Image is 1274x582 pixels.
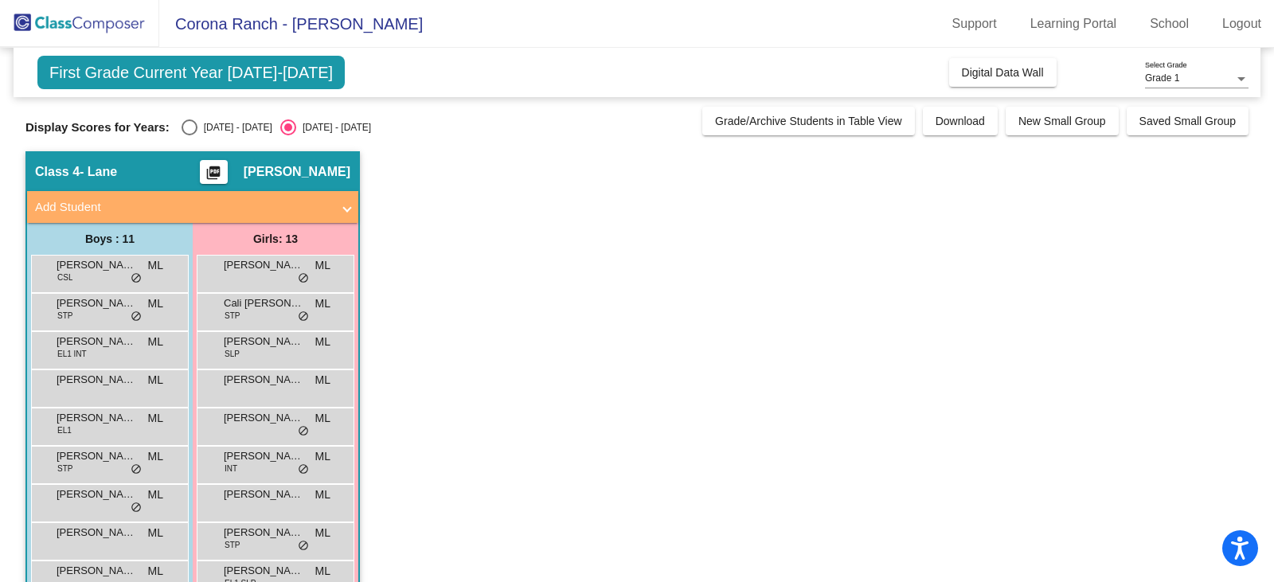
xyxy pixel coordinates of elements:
span: ML [315,525,330,541]
span: [PERSON_NAME] [224,334,303,350]
a: Support [940,11,1010,37]
span: CSL [57,271,72,283]
span: ML [315,372,330,389]
span: [PERSON_NAME] [57,372,136,388]
span: do_not_disturb_alt [298,311,309,323]
span: Download [936,115,985,127]
span: [PERSON_NAME] [224,563,303,579]
span: [PERSON_NAME] [224,410,303,426]
span: [PERSON_NAME] [57,295,136,311]
button: New Small Group [1006,107,1119,135]
span: [PERSON_NAME] [224,257,303,273]
span: ML [148,525,163,541]
span: do_not_disturb_alt [131,311,142,323]
mat-expansion-panel-header: Add Student [27,191,358,223]
span: do_not_disturb_alt [298,425,309,438]
mat-radio-group: Select an option [182,119,371,135]
span: do_not_disturb_alt [131,502,142,514]
button: Saved Small Group [1127,107,1249,135]
span: do_not_disturb_alt [298,463,309,476]
span: ML [148,257,163,274]
span: Corona Ranch - [PERSON_NAME] [159,11,423,37]
div: [DATE] - [DATE] [197,120,272,135]
span: - Lane [80,164,117,180]
span: [PERSON_NAME] [57,257,136,273]
button: Download [923,107,998,135]
div: [DATE] - [DATE] [296,120,371,135]
button: Print Students Details [200,160,228,184]
span: [PERSON_NAME] [224,448,303,464]
span: do_not_disturb_alt [298,540,309,553]
span: [PERSON_NAME] [57,410,136,426]
a: Logout [1210,11,1274,37]
span: Cali [PERSON_NAME] [224,295,303,311]
span: INT [225,463,237,475]
span: Display Scores for Years: [25,120,170,135]
span: ML [315,334,330,350]
span: Digital Data Wall [962,66,1044,79]
span: ML [148,295,163,312]
span: ML [148,486,163,503]
span: [PERSON_NAME] [224,372,303,388]
span: ML [148,372,163,389]
span: EL1 INT [57,348,87,360]
span: ML [315,448,330,465]
span: STP [57,310,72,322]
span: do_not_disturb_alt [298,272,309,285]
span: ML [315,563,330,580]
mat-panel-title: Add Student [35,198,331,217]
span: STP [57,463,72,475]
span: Grade/Archive Students in Table View [715,115,902,127]
span: ML [315,295,330,312]
div: Girls: 13 [193,223,358,255]
span: ML [148,448,163,465]
span: STP [225,539,240,551]
span: First Grade Current Year [DATE]-[DATE] [37,56,345,89]
mat-icon: picture_as_pdf [204,165,223,187]
span: EL1 [57,424,72,436]
span: do_not_disturb_alt [131,272,142,285]
span: [PERSON_NAME] [PERSON_NAME] [57,334,136,350]
span: [PERSON_NAME] [224,525,303,541]
span: SLP [225,348,240,360]
span: [PERSON_NAME] [57,448,136,464]
a: School [1137,11,1202,37]
span: Saved Small Group [1139,115,1236,127]
span: Class 4 [35,164,80,180]
div: Boys : 11 [27,223,193,255]
span: [PERSON_NAME] [57,563,136,579]
span: Grade 1 [1145,72,1179,84]
span: [PERSON_NAME] [244,164,350,180]
span: do_not_disturb_alt [131,463,142,476]
span: [PERSON_NAME] [224,486,303,502]
span: ML [315,257,330,274]
button: Digital Data Wall [949,58,1057,87]
span: ML [315,486,330,503]
span: STP [225,310,240,322]
span: [PERSON_NAME] [57,525,136,541]
span: [PERSON_NAME] [57,486,136,502]
span: ML [148,410,163,427]
span: New Small Group [1018,115,1106,127]
a: Learning Portal [1018,11,1130,37]
button: Grade/Archive Students in Table View [702,107,915,135]
span: ML [148,563,163,580]
span: ML [315,410,330,427]
span: ML [148,334,163,350]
